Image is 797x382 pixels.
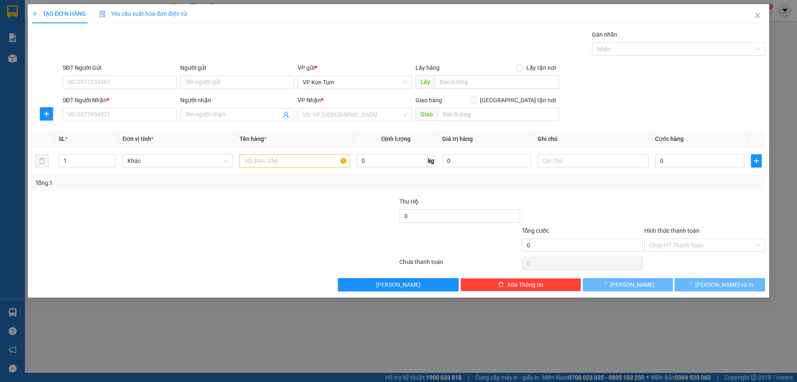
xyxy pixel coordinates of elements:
[32,10,86,17] span: TẠO ĐƠN HÀNG
[538,154,648,168] input: Ghi Chú
[427,154,435,168] span: kg
[59,136,65,142] span: SL
[461,278,582,291] button: deleteXóa Thông tin
[535,131,652,147] th: Ghi chú
[376,280,421,289] span: [PERSON_NAME]
[63,63,177,72] div: SĐT Người Gửi
[298,63,412,72] div: VP gửi
[435,75,559,89] input: Dọc đường
[303,76,407,89] span: VP Kon Tum
[40,111,53,117] span: plus
[601,281,611,287] span: loading
[416,97,442,104] span: Giao hàng
[686,281,695,287] span: loading
[675,278,765,291] button: [PERSON_NAME] và In
[122,136,154,142] span: Đơn vị tính
[644,227,699,234] label: Hình thức thanh toán
[523,63,559,72] span: Lấy tận nơi
[180,63,294,72] div: Người gửi
[240,154,350,168] input: VD: Bàn, Ghế
[751,158,761,164] span: plus
[583,278,673,291] button: [PERSON_NAME]
[127,155,228,167] span: Khác
[507,280,543,289] span: Xóa Thông tin
[63,96,177,105] div: SĐT Người Nhận
[592,31,617,38] label: Gán nhãn
[240,136,266,142] span: Tên hàng
[442,136,473,142] span: Giá trị hàng
[746,4,769,27] button: Close
[381,136,411,142] span: Định lượng
[298,97,321,104] span: VP Nhận
[695,280,753,289] span: [PERSON_NAME] và In
[416,108,438,121] span: Giao
[35,154,49,168] button: delete
[438,108,559,121] input: Dọc đường
[398,257,521,272] div: Chưa thanh toán
[35,178,308,187] div: Tổng: 1
[416,64,440,71] span: Lấy hàng
[99,11,106,17] img: icon
[655,136,684,142] span: Cước hàng
[611,280,655,289] span: [PERSON_NAME]
[180,96,294,105] div: Người nhận
[99,10,187,17] span: Yêu cầu xuất hóa đơn điện tử
[338,278,459,291] button: [PERSON_NAME]
[32,11,38,17] span: plus
[477,96,559,105] span: [GEOGRAPHIC_DATA] tận nơi
[754,12,761,19] span: close
[751,154,762,168] button: plus
[399,198,418,205] span: Thu Hộ
[416,75,435,89] span: Lấy
[40,107,53,121] button: plus
[522,227,549,234] span: Tổng cước
[283,111,290,118] span: user-add
[442,154,531,168] input: 0
[498,281,504,288] span: delete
